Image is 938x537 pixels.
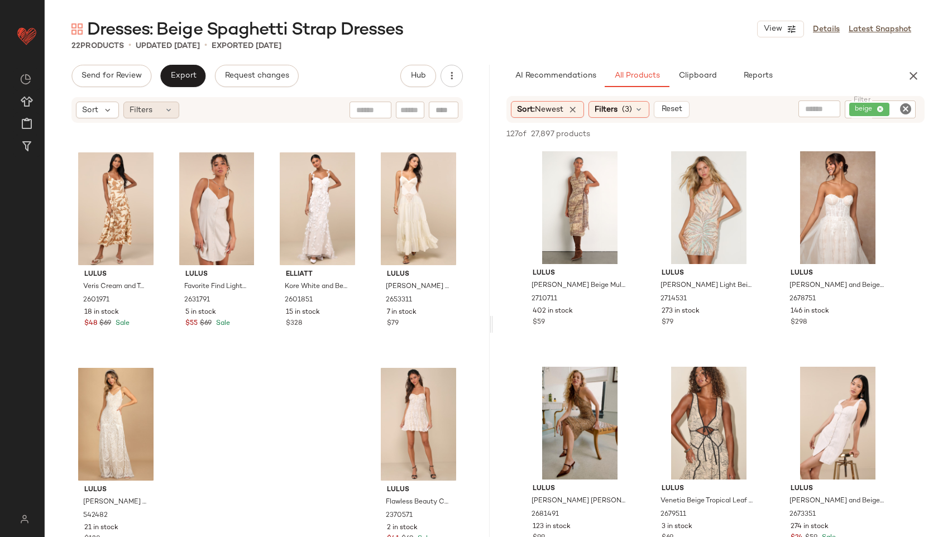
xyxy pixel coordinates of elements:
span: 2 in stock [387,523,418,533]
i: Clear Filter [899,102,912,116]
span: Send for Review [81,71,142,80]
span: 27,897 products [531,128,590,140]
img: 2653311_01_hero.jpg [378,152,459,265]
span: Sale [214,320,230,327]
span: 127 of [506,128,527,140]
a: Latest Snapshot [849,23,911,35]
button: Request changes [215,65,299,87]
span: Favorite Find Light Beige Mini Dress With Pockets [184,282,247,292]
span: Newest [535,106,563,114]
img: svg%3e [13,515,35,524]
span: 402 in stock [533,306,573,317]
span: Lulus [387,270,450,280]
span: 2601851 [285,295,313,305]
span: 22 [71,42,80,50]
span: Kore White and Beige 3D Floral Mermaid Maxi Dress [285,282,348,292]
span: 2710711 [532,294,557,304]
span: 3 in stock [662,522,692,532]
img: 12992361_2681491.jpg [524,367,636,480]
img: heart_red.DM2ytmEG.svg [16,25,38,47]
span: 542482 [83,511,108,521]
span: [PERSON_NAME] [PERSON_NAME] Backless Midi Dress [532,496,626,506]
img: 2673351_01_hero.jpg [782,367,894,480]
span: (3) [622,104,632,116]
img: svg%3e [71,23,83,35]
button: Reset [654,101,690,118]
span: Flawless Beauty Cream Floral Lace Seamed A-Line Mini Dress [386,497,449,507]
span: $55 [185,319,198,329]
span: Dresses: Beige Spaghetti Strap Dresses [87,19,404,41]
span: Lulus [533,484,627,494]
span: Hub [410,71,426,80]
span: View [763,25,782,33]
span: 2653311 [386,295,412,305]
span: 21 in stock [84,523,118,533]
span: [PERSON_NAME] White Lace Maxi Dress [83,497,146,507]
img: 12693081_2601851.jpg [277,152,358,265]
span: 2673351 [789,510,816,520]
img: 2714531_01_hero_2025-08-15.jpg [653,151,765,264]
img: 10681341_542482.jpg [75,368,156,481]
div: Products [71,40,124,52]
span: [PERSON_NAME] Beige Multi Boho Print Halter Midi Dress [532,281,626,291]
span: $69 [200,319,212,329]
img: 12548041_2631791.jpg [176,152,257,265]
span: Lulus [84,485,147,495]
span: Lulus [387,485,450,495]
span: 274 in stock [791,522,829,532]
span: • [204,39,207,52]
span: AI Recommendations [515,71,596,80]
button: Hub [400,65,436,87]
span: 5 in stock [185,308,216,318]
span: Reset [661,105,682,114]
span: beige [855,104,877,114]
span: Lulus [662,484,756,494]
span: Elliatt [286,270,349,280]
span: [PERSON_NAME] Light Beige Sequin One-Shoulder Mini Dress [661,281,755,291]
span: 2714531 [661,294,687,304]
span: Request changes [224,71,289,80]
span: 2681491 [532,510,559,520]
span: • [128,39,131,52]
span: Venetia Beige Tropical Leaf Print Cutout Maxi Dress [661,496,755,506]
span: Filters [595,104,618,116]
img: 2678751_05_side_2025-07-21.jpg [782,151,894,264]
span: Sale [113,320,130,327]
span: [PERSON_NAME] and Beige Embroidered Drop Waist Maxi Dress [386,282,449,292]
span: $79 [387,319,399,329]
span: 7 in stock [387,308,417,318]
button: Send for Review [71,65,151,87]
span: 2601971 [83,295,109,305]
span: $48 [84,319,97,329]
span: Lulus [533,268,627,279]
span: $69 [99,319,111,329]
span: Lulus [791,268,885,279]
span: 2370571 [386,511,413,521]
span: 146 in stock [791,306,829,317]
span: [PERSON_NAME] and Beige Striped Button-Front Mini Dress [789,496,884,506]
span: Filters [130,104,152,116]
span: 15 in stock [286,308,320,318]
p: Exported [DATE] [212,40,281,52]
span: $328 [286,319,302,329]
img: 12476681_2601971.jpg [75,152,156,265]
span: 273 in stock [662,306,700,317]
span: 2631791 [184,295,210,305]
span: 2678751 [789,294,816,304]
span: Lulus [185,270,248,280]
span: Clipboard [678,71,716,80]
p: updated [DATE] [136,40,200,52]
span: 2679511 [661,510,686,520]
span: 123 in stock [533,522,571,532]
span: Reports [743,71,772,80]
span: All Products [614,71,660,80]
span: Lulus [84,270,147,280]
span: $59 [533,318,545,328]
span: Sort [82,104,98,116]
span: Veris Cream and Tan Floral Bustier Midi Dress [83,282,146,292]
span: Sort: [517,104,563,116]
img: 2679511_02_front_2025-07-14.jpg [653,367,765,480]
button: View [757,21,804,37]
span: $298 [791,318,807,328]
span: Lulus [791,484,885,494]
